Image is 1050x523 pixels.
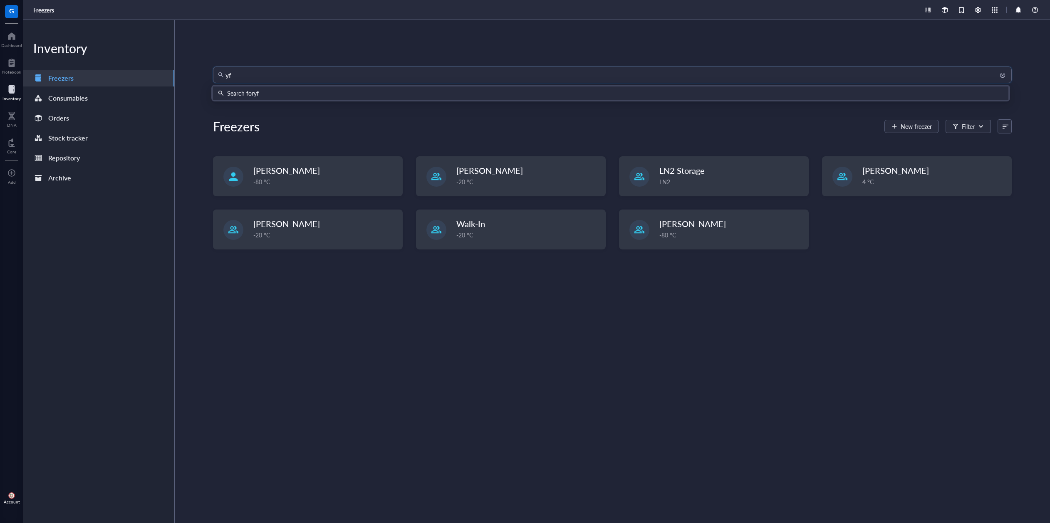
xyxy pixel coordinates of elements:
[962,122,975,131] div: Filter
[9,5,14,16] span: G
[659,230,803,239] div: -80 °C
[213,118,260,135] div: Freezers
[456,218,485,229] span: Walk-In
[23,130,174,146] a: Stock tracker
[253,165,320,176] span: [PERSON_NAME]
[456,177,600,186] div: -20 °C
[48,132,88,144] div: Stock tracker
[33,6,56,14] a: Freezers
[23,110,174,126] a: Orders
[48,92,88,104] div: Consumables
[884,120,939,133] button: New freezer
[2,69,21,74] div: Notebook
[456,165,523,176] span: [PERSON_NAME]
[1,43,22,48] div: Dashboard
[7,136,16,154] a: Core
[48,172,71,184] div: Archive
[253,218,320,229] span: [PERSON_NAME]
[23,150,174,166] a: Repository
[227,89,259,98] div: Search for yf
[2,56,21,74] a: Notebook
[1,30,22,48] a: Dashboard
[23,40,174,57] div: Inventory
[7,149,16,154] div: Core
[659,218,726,229] span: [PERSON_NAME]
[456,230,600,239] div: -20 °C
[659,165,705,176] span: LN2 Storage
[48,72,74,84] div: Freezers
[48,112,69,124] div: Orders
[253,230,397,239] div: -20 °C
[23,170,174,186] a: Archive
[659,177,803,186] div: LN2
[253,177,397,186] div: -80 °C
[8,180,16,185] div: Add
[48,152,80,164] div: Repository
[7,123,17,128] div: DNA
[901,123,932,130] span: New freezer
[23,90,174,106] a: Consumables
[8,492,15,499] img: 5d3a41d7-b5b4-42d2-8097-bb9912150ea2.jpeg
[2,83,21,101] a: Inventory
[4,499,20,504] div: Account
[2,96,21,101] div: Inventory
[862,177,1006,186] div: 4 °C
[7,109,17,128] a: DNA
[862,165,929,176] span: [PERSON_NAME]
[23,70,174,86] a: Freezers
